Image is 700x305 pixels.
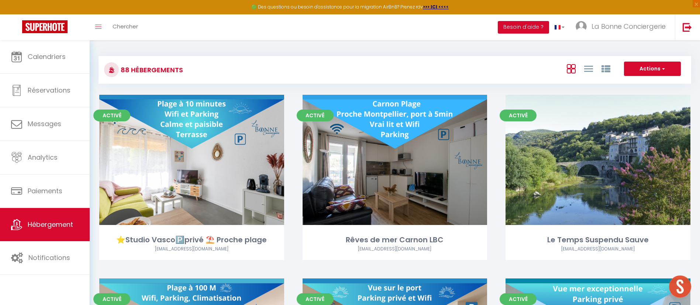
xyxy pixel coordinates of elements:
span: Hébergement [28,220,73,229]
span: Notifications [28,253,70,262]
div: Airbnb [506,246,690,253]
span: Activé [500,110,537,121]
span: Paiements [28,186,62,195]
a: Chercher [107,14,144,40]
span: Chercher [113,22,138,30]
span: Activé [93,293,130,305]
a: Vue en Box [567,62,576,74]
span: Activé [500,293,537,305]
img: logout [683,22,692,32]
img: ... [576,21,587,32]
h3: 88 Hébergements [119,62,183,78]
span: La Bonne Conciergerie [592,22,666,31]
div: Ouvrir le chat [669,275,691,298]
div: Rêves de mer Carnon LBC [303,234,487,246]
div: ⭐Studio Vasco🅿️privé ⛱️ Proche plage [99,234,284,246]
span: Réservations [28,86,70,95]
a: Vue en Liste [584,62,593,74]
div: Airbnb [99,246,284,253]
button: Besoin d'aide ? [498,21,549,34]
span: Analytics [28,153,58,162]
a: Vue par Groupe [601,62,610,74]
span: Calendriers [28,52,66,61]
span: Activé [297,110,334,121]
a: >>> ICI <<<< [423,4,449,10]
img: Super Booking [22,20,68,33]
div: Airbnb [303,246,487,253]
a: ... La Bonne Conciergerie [570,14,675,40]
span: Activé [297,293,334,305]
div: Le Temps Suspendu Sauve [506,234,690,246]
span: Activé [93,110,130,121]
button: Actions [624,62,681,76]
span: Messages [28,119,61,128]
